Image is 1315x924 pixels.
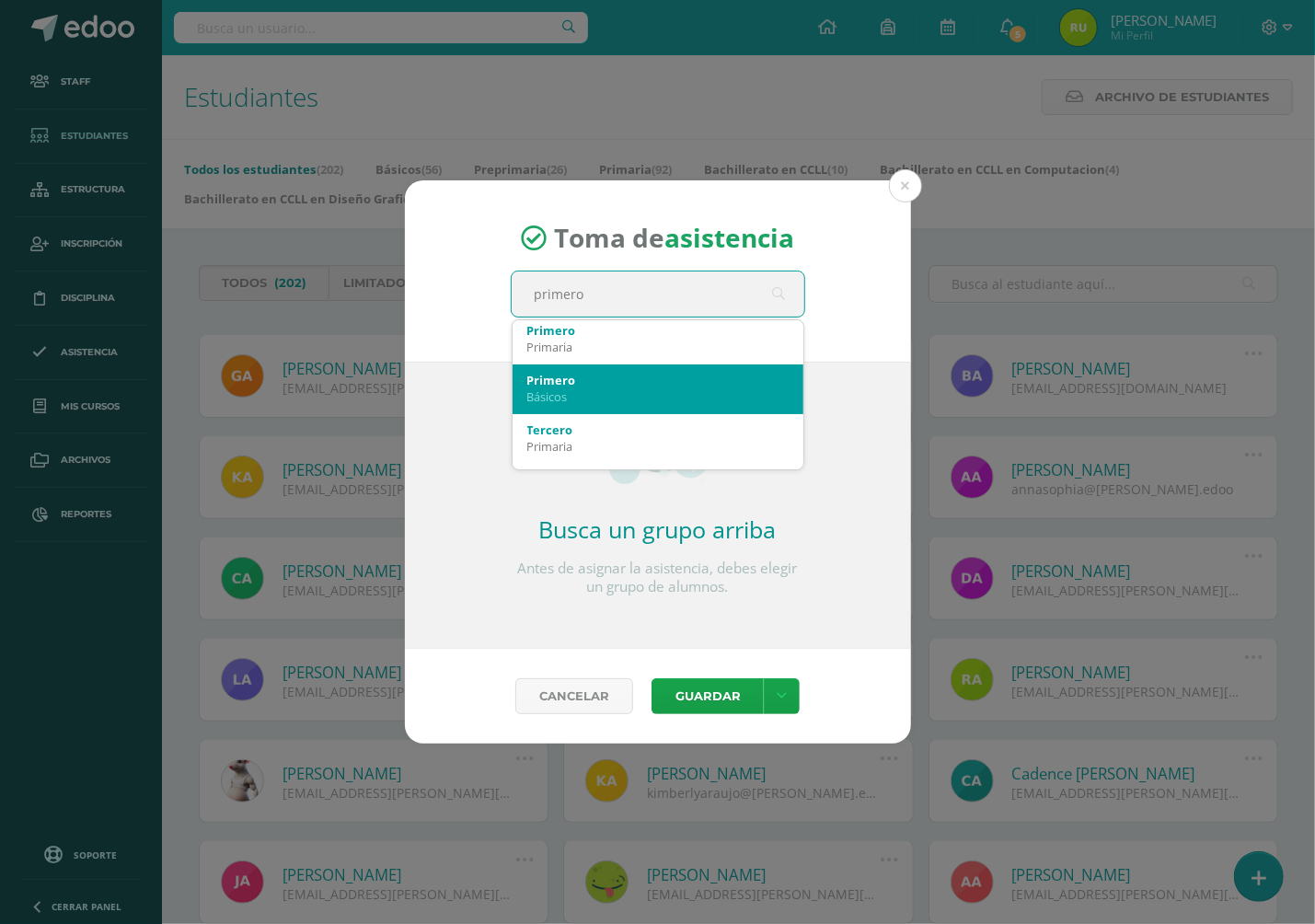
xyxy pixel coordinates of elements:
div: Primaria [527,438,789,455]
button: Guardar [652,678,764,714]
div: Primaria [527,339,789,355]
div: Primero [527,322,789,339]
span: Toma de [554,221,794,256]
div: Primero [527,372,789,388]
strong: asistencia [664,221,794,256]
input: Busca un grado o sección aquí... [512,271,804,317]
button: Close (Esc) [889,169,922,202]
a: Cancelar [515,678,633,714]
h2: Busca un grupo arriba [511,514,805,545]
div: Básicos [527,388,789,405]
div: Tercero [527,422,789,438]
p: Antes de asignar la asistencia, debes elegir un grupo de alumnos. [511,560,805,596]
